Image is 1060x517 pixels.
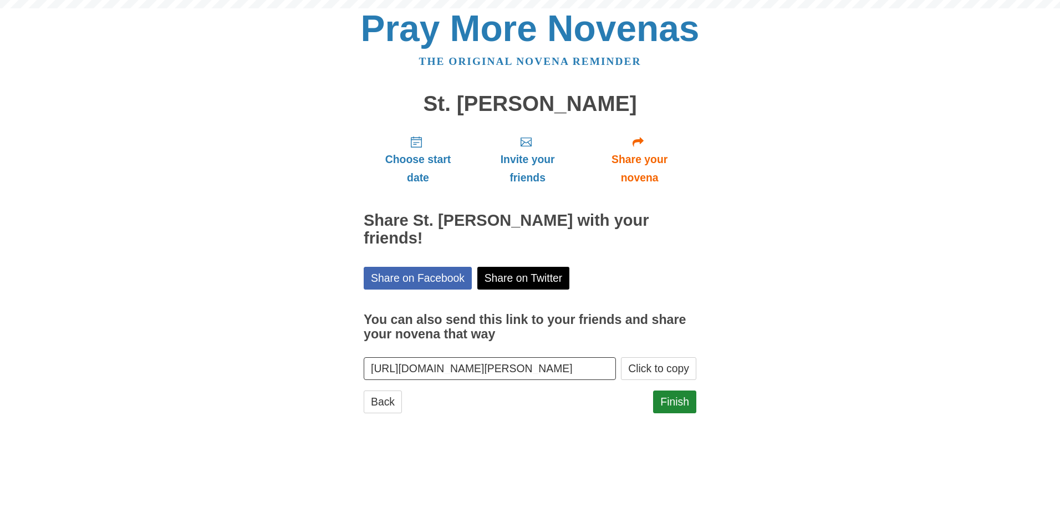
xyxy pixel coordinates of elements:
[364,391,402,413] a: Back
[477,267,570,290] a: Share on Twitter
[472,126,583,192] a: Invite your friends
[594,150,685,187] span: Share your novena
[419,55,641,67] a: The original novena reminder
[364,126,472,192] a: Choose start date
[375,150,461,187] span: Choose start date
[621,357,696,380] button: Click to copy
[364,212,696,247] h2: Share St. [PERSON_NAME] with your friends!
[583,126,696,192] a: Share your novena
[483,150,572,187] span: Invite your friends
[364,267,472,290] a: Share on Facebook
[364,92,696,116] h1: St. [PERSON_NAME]
[364,313,696,341] h3: You can also send this link to your friends and share your novena that way
[361,8,700,49] a: Pray More Novenas
[653,391,696,413] a: Finish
